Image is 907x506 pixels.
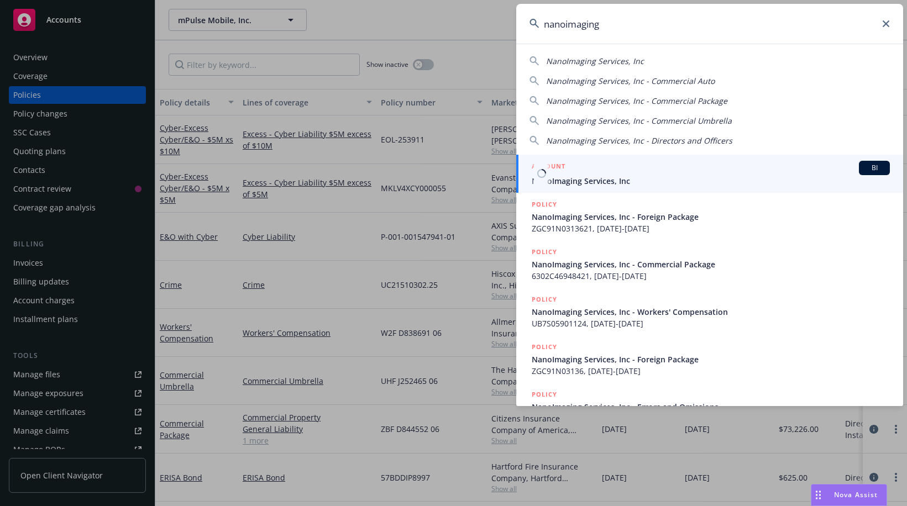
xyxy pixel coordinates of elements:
span: NanoImaging Services, Inc [546,56,644,66]
a: POLICYNanoImaging Services, Inc - Workers' CompensationUB7S05901124, [DATE]-[DATE] [516,288,903,335]
div: Drag to move [811,484,825,505]
input: Search... [516,4,903,44]
span: NanoImaging Services, Inc - Commercial Package [532,259,890,270]
h5: POLICY [532,389,557,400]
span: NanoImaging Services, Inc - Errors and Omissions [532,401,890,413]
a: POLICYNanoImaging Services, Inc - Errors and Omissions [516,383,903,430]
span: NanoImaging Services, Inc - Foreign Package [532,354,890,365]
span: NanoImaging Services, Inc - Commercial Package [546,96,727,106]
span: Nova Assist [834,490,878,499]
span: 6302C46948421, [DATE]-[DATE] [532,270,890,282]
span: ZGC91N0313621, [DATE]-[DATE] [532,223,890,234]
span: NanoImaging Services, Inc - Commercial Auto [546,76,715,86]
span: UB7S05901124, [DATE]-[DATE] [532,318,890,329]
a: POLICYNanoImaging Services, Inc - Commercial Package6302C46948421, [DATE]-[DATE] [516,240,903,288]
h5: POLICY [532,341,557,352]
span: ZGC91N03136, [DATE]-[DATE] [532,365,890,377]
h5: POLICY [532,199,557,210]
span: BI [863,163,885,173]
h5: POLICY [532,294,557,305]
span: NanoImaging Services, Inc - Directors and Officers [546,135,732,146]
a: ACCOUNTBINanoImaging Services, Inc [516,155,903,193]
span: NanoImaging Services, Inc - Foreign Package [532,211,890,223]
a: POLICYNanoImaging Services, Inc - Foreign PackageZGC91N0313621, [DATE]-[DATE] [516,193,903,240]
span: NanoImaging Services, Inc - Commercial Umbrella [546,115,732,126]
a: POLICYNanoImaging Services, Inc - Foreign PackageZGC91N03136, [DATE]-[DATE] [516,335,903,383]
h5: POLICY [532,246,557,257]
h5: ACCOUNT [532,161,565,174]
span: NanoImaging Services, Inc - Workers' Compensation [532,306,890,318]
span: NanoImaging Services, Inc [532,175,890,187]
button: Nova Assist [811,484,887,506]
